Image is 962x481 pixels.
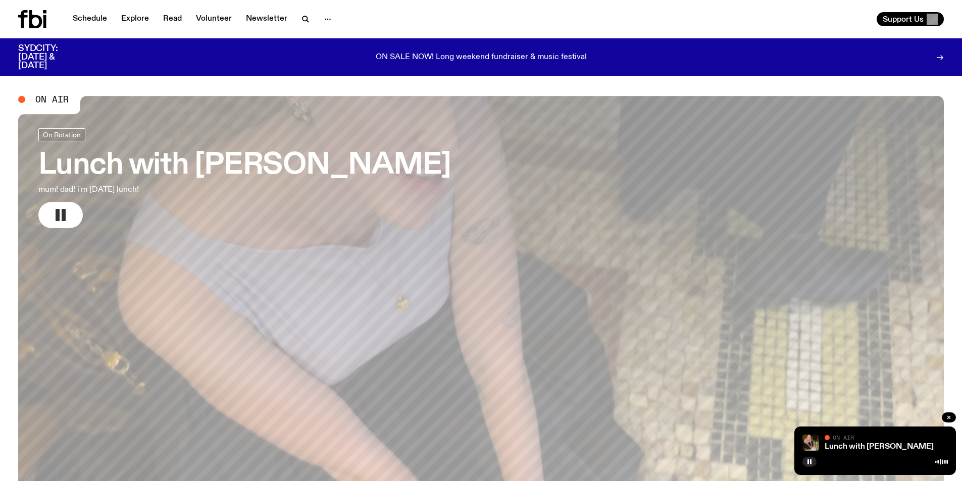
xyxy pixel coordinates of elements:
button: Support Us [877,12,944,26]
h3: SYDCITY: [DATE] & [DATE] [18,44,83,70]
span: Support Us [883,15,924,24]
a: Read [157,12,188,26]
a: Explore [115,12,155,26]
a: On Rotation [38,128,85,141]
p: ON SALE NOW! Long weekend fundraiser & music festival [376,53,587,62]
h3: Lunch with [PERSON_NAME] [38,151,451,180]
a: Lunch with [PERSON_NAME]mum! dad! i'm [DATE] lunch! [38,128,451,228]
span: On Air [35,95,69,104]
span: On Air [833,434,854,441]
a: Volunteer [190,12,238,26]
a: Schedule [67,12,113,26]
p: mum! dad! i'm [DATE] lunch! [38,184,297,196]
span: On Rotation [43,131,81,138]
a: Lunch with [PERSON_NAME] [825,443,934,451]
a: Newsletter [240,12,293,26]
img: SLC lunch cover [802,435,819,451]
